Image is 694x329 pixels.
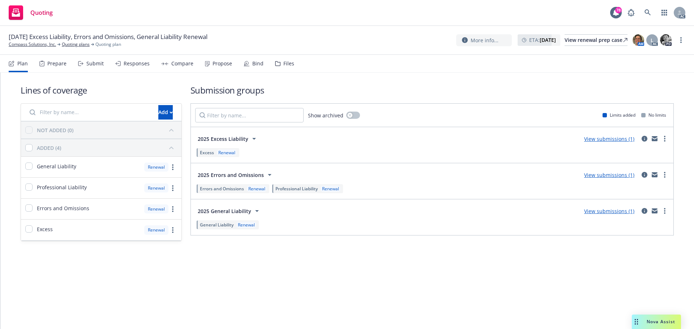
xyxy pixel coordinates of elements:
a: more [168,163,177,172]
input: Filter by name... [195,108,304,122]
a: circleInformation [640,207,649,215]
a: more [168,226,177,234]
a: more [677,36,685,44]
span: Errors and Omissions [200,186,244,192]
a: Switch app [657,5,672,20]
a: Report a Bug [624,5,638,20]
span: More info... [471,36,498,44]
button: 2025 Errors and Omissions [195,168,277,182]
div: Files [283,61,294,66]
button: Nova Assist [632,315,681,329]
span: 2025 Excess Liability [198,135,248,143]
div: Renewal [144,225,168,234]
a: more [660,207,669,215]
a: View submissions (1) [584,172,634,178]
span: Professional Liability [275,186,318,192]
span: Professional Liability [37,183,87,191]
img: photo [660,34,672,46]
a: Quoting [6,3,56,23]
a: more [660,170,669,179]
button: More info... [456,34,512,46]
a: Search [641,5,655,20]
input: Filter by name... [25,105,154,120]
span: General Liability [37,163,76,170]
div: Renewal [321,186,340,192]
a: View submissions (1) [584,135,634,142]
button: 2025 Excess Liability [195,131,261,146]
a: mail [650,170,659,179]
div: Compare [171,61,193,66]
a: Compass Solutions, Inc. [9,41,56,48]
span: Quoting plan [95,41,121,48]
div: Prepare [47,61,67,66]
div: Renewal [247,186,267,192]
div: Propose [213,61,232,66]
a: mail [650,207,659,215]
a: more [168,184,177,192]
span: Show archived [308,112,343,119]
button: ADDED (4) [37,142,177,153]
div: Bind [252,61,264,66]
span: General Liability [200,222,234,228]
div: No limits [641,112,666,118]
div: Renewal [236,222,256,228]
div: NOT ADDED (0) [37,126,73,134]
a: mail [650,134,659,143]
a: more [660,134,669,143]
span: 2025 General Liability [198,207,251,215]
div: Add [158,105,173,119]
a: Quoting plans [62,41,90,48]
div: Submit [86,61,104,66]
div: Renewal [144,163,168,172]
div: ADDED (4) [37,144,61,152]
h1: Lines of coverage [21,84,182,96]
div: Responses [124,61,150,66]
strong: [DATE] [540,36,556,43]
span: Excess [37,225,53,233]
div: Renewal [144,183,168,192]
span: Quoting [30,10,53,16]
a: more [168,205,177,213]
span: Errors and Omissions [37,204,89,212]
div: 78 [615,7,622,13]
span: L [651,36,654,44]
a: View submissions (1) [584,208,634,215]
div: Renewal [217,150,237,156]
span: ETA : [529,36,556,44]
div: Limits added [603,112,635,118]
a: circleInformation [640,134,649,143]
h1: Submission groups [190,84,674,96]
button: Add [158,105,173,120]
button: NOT ADDED (0) [37,124,177,136]
a: View renewal prep case [565,34,627,46]
span: [DATE] Excess Liability, Errors and Omissions, General Liability Renewal [9,33,207,41]
button: 2025 General Liability [195,204,264,218]
div: View renewal prep case [565,35,627,46]
div: Plan [17,61,28,66]
span: Excess [200,150,214,156]
img: photo [633,34,644,46]
span: Nova Assist [647,319,675,325]
div: Drag to move [632,315,641,329]
a: circleInformation [640,170,649,179]
span: 2025 Errors and Omissions [198,171,264,179]
div: Renewal [144,204,168,213]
